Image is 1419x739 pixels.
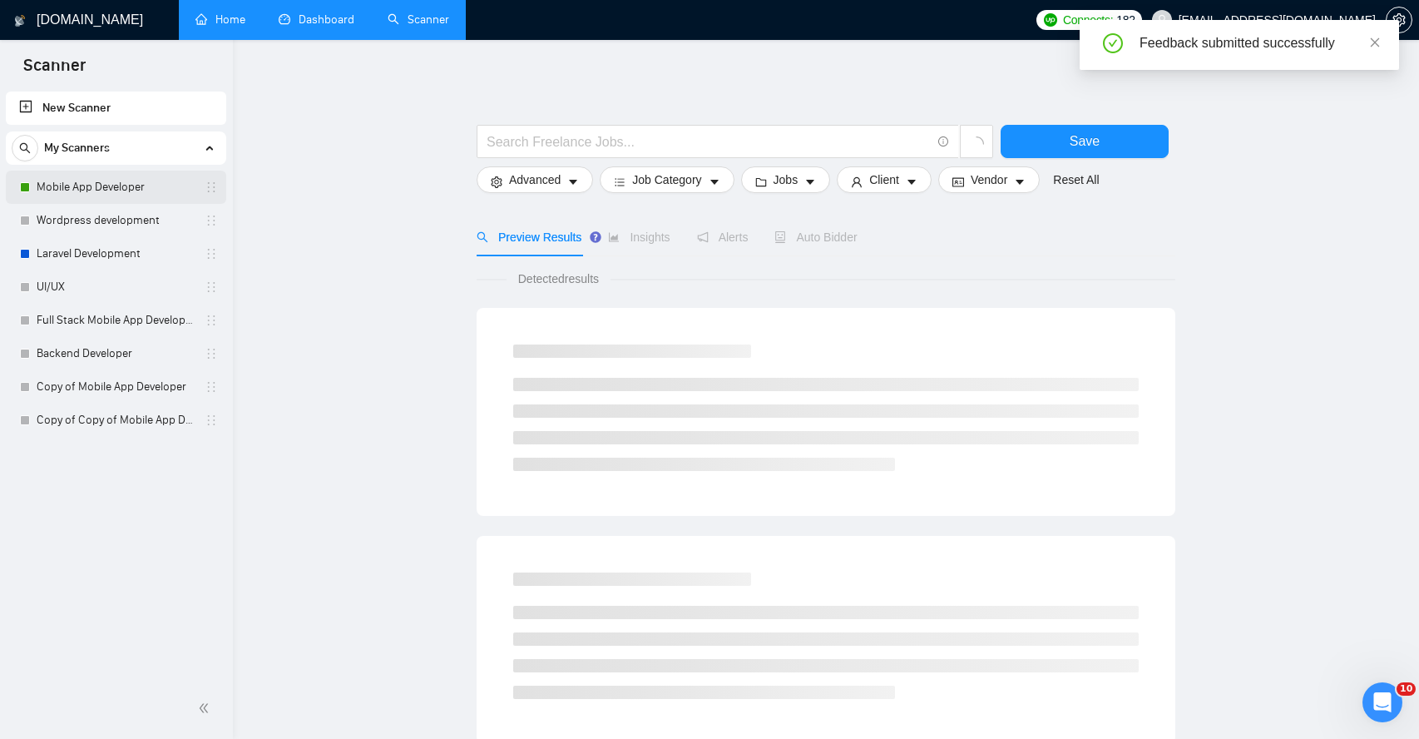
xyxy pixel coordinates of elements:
span: notification [697,231,709,243]
span: caret-down [567,176,579,188]
li: My Scanners [6,131,226,437]
span: setting [491,176,502,188]
span: Alerts [697,231,749,244]
button: userClientcaret-down [837,166,932,193]
span: holder [205,414,218,427]
a: UI/UX [37,270,195,304]
span: holder [205,247,218,260]
button: folderJobscaret-down [741,166,831,193]
span: Vendor [971,171,1007,189]
a: Reset All [1053,171,1099,189]
span: Auto Bidder [774,231,857,244]
span: check-circle [1103,33,1123,53]
button: Save [1001,125,1169,158]
button: setting [1386,7,1412,33]
a: Copy of Mobile App Developer [37,370,195,404]
span: Job Category [632,171,701,189]
span: Advanced [509,171,561,189]
span: loading [969,136,984,151]
span: holder [205,280,218,294]
button: barsJob Categorycaret-down [600,166,734,193]
span: caret-down [906,176,917,188]
a: Laravel Development [37,237,195,270]
div: Tooltip anchor [588,230,603,245]
span: caret-down [709,176,720,188]
a: New Scanner [19,92,213,125]
span: close [1369,37,1381,48]
span: caret-down [804,176,816,188]
span: My Scanners [44,131,110,165]
span: Insights [608,231,670,244]
span: folder [755,176,767,188]
a: homeHome [195,12,245,27]
a: Full Stack Mobile App Developer [37,304,195,337]
span: holder [205,380,218,394]
span: user [851,176,863,188]
span: Save [1070,131,1100,151]
span: idcard [952,176,964,188]
span: holder [205,214,218,227]
div: Feedback submitted successfully [1140,33,1379,53]
a: Copy of Copy of Mobile App Developer [37,404,195,437]
a: Wordpress development [37,204,195,237]
span: bars [614,176,625,188]
a: Backend Developer [37,337,195,370]
img: upwork-logo.png [1044,13,1057,27]
span: Client [869,171,899,189]
button: idcardVendorcaret-down [938,166,1040,193]
span: holder [205,347,218,360]
input: Search Freelance Jobs... [487,131,931,152]
li: New Scanner [6,92,226,125]
span: Detected results [507,270,611,288]
a: searchScanner [388,12,449,27]
span: 10 [1397,682,1416,696]
span: Scanner [10,53,99,88]
span: setting [1387,13,1412,27]
span: Jobs [774,171,798,189]
button: search [12,135,38,161]
a: setting [1386,13,1412,27]
span: info-circle [938,136,949,147]
span: double-left [198,700,215,717]
span: 182 [1116,11,1135,29]
span: search [477,231,488,243]
button: settingAdvancedcaret-down [477,166,593,193]
a: Mobile App Developer [37,171,195,204]
span: robot [774,231,786,243]
span: search [12,142,37,154]
span: user [1156,14,1168,26]
iframe: Intercom live chat [1362,682,1402,722]
span: Connects: [1063,11,1113,29]
span: Preview Results [477,231,581,244]
span: holder [205,181,218,194]
img: logo [14,7,26,34]
a: dashboardDashboard [279,12,354,27]
span: area-chart [608,231,620,243]
span: caret-down [1014,176,1026,188]
span: holder [205,314,218,327]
